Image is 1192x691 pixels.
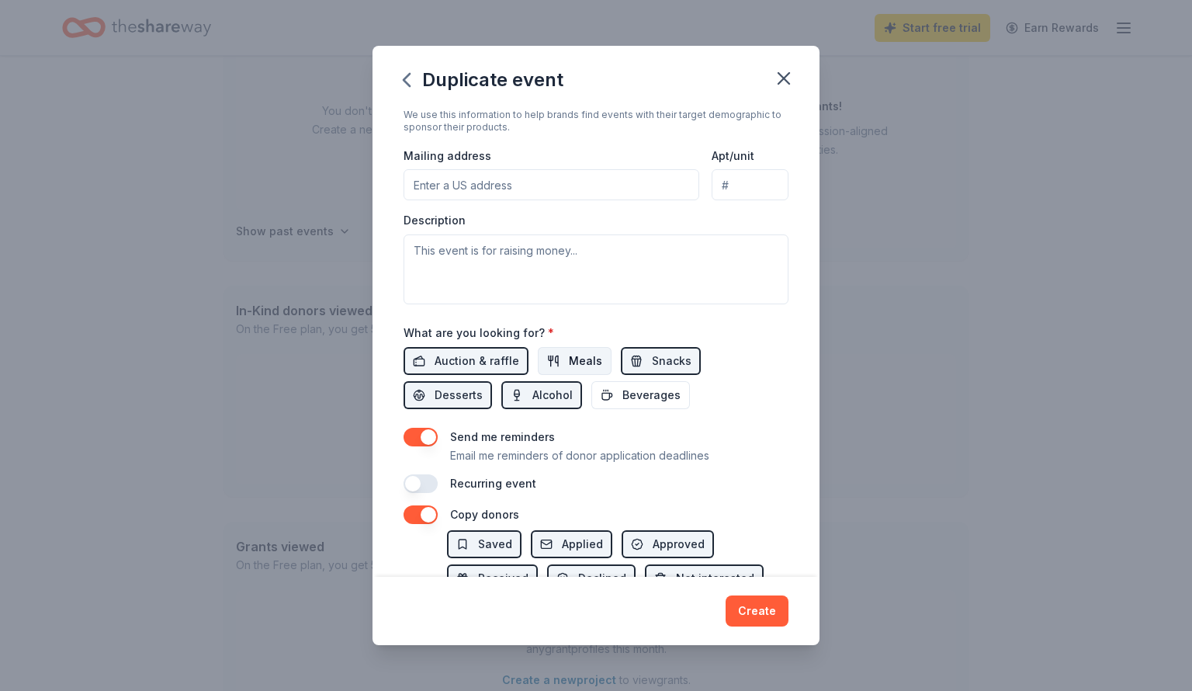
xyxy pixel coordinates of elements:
[404,325,554,341] label: What are you looking for?
[404,213,466,228] label: Description
[532,386,573,405] span: Alcohol
[404,109,788,134] div: We use this information to help brands find events with their target demographic to sponsor their...
[712,169,788,200] input: #
[501,381,582,409] button: Alcohol
[404,148,491,164] label: Mailing address
[645,564,764,592] button: Not interested
[538,347,612,375] button: Meals
[450,430,555,443] label: Send me reminders
[712,148,754,164] label: Apt/unit
[622,386,681,405] span: Beverages
[562,535,603,554] span: Applied
[726,596,788,627] button: Create
[653,535,705,554] span: Approved
[676,569,754,588] span: Not interested
[404,169,699,200] input: Enter a US address
[478,569,528,588] span: Received
[447,564,538,592] button: Received
[404,347,528,375] button: Auction & raffle
[435,352,519,370] span: Auction & raffle
[622,530,714,558] button: Approved
[531,530,612,558] button: Applied
[450,446,709,465] p: Email me reminders of donor application deadlines
[478,535,512,554] span: Saved
[578,569,626,588] span: Declined
[447,530,521,558] button: Saved
[404,68,563,92] div: Duplicate event
[569,352,602,370] span: Meals
[652,352,691,370] span: Snacks
[547,564,636,592] button: Declined
[404,381,492,409] button: Desserts
[450,508,519,521] label: Copy donors
[450,477,536,490] label: Recurring event
[591,381,690,409] button: Beverages
[435,386,483,405] span: Desserts
[621,347,701,375] button: Snacks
